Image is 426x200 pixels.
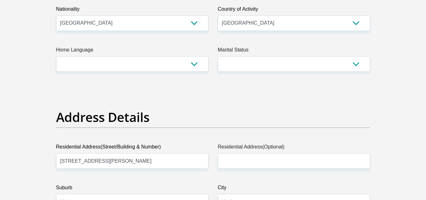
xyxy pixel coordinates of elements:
[218,5,370,15] label: Country of Activity
[218,46,370,56] label: Marital Status
[56,5,208,15] label: Nationality
[56,46,208,56] label: Home Language
[218,153,370,169] input: Address line 2 (Optional)
[56,143,208,153] label: Residential Address(Street/Building & Number)
[218,184,370,194] label: City
[56,184,208,194] label: Suburb
[56,153,208,169] input: Valid residential address
[56,110,370,125] h2: Address Details
[218,143,370,153] label: Residential Address(Optional)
